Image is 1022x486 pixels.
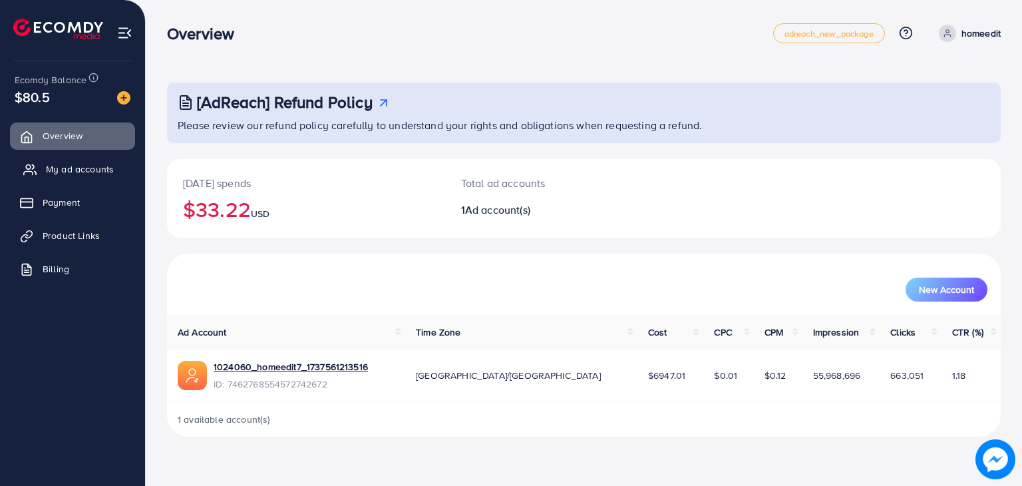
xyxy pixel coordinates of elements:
[10,189,135,216] a: Payment
[765,326,783,339] span: CPM
[10,122,135,149] a: Overview
[167,24,245,43] h3: Overview
[961,25,1001,41] p: homeedit
[10,222,135,249] a: Product Links
[183,196,429,222] h2: $33.22
[183,175,429,191] p: [DATE] spends
[117,91,130,105] img: image
[10,256,135,282] a: Billing
[952,326,983,339] span: CTR (%)
[952,369,966,382] span: 1.18
[461,204,637,216] h2: 1
[43,229,100,242] span: Product Links
[934,25,1001,42] a: homeedit
[648,369,685,382] span: $6947.01
[15,73,86,87] span: Ecomdy Balance
[461,175,637,191] p: Total ad accounts
[13,19,103,39] img: logo
[15,87,50,107] span: $80.5
[773,23,885,43] a: adreach_new_package
[10,156,135,182] a: My ad accounts
[416,326,460,339] span: Time Zone
[46,162,114,176] span: My ad accounts
[178,326,227,339] span: Ad Account
[714,369,737,382] span: $0.01
[251,207,269,220] span: USD
[813,326,860,339] span: Impression
[117,25,132,41] img: menu
[214,360,368,373] a: 1024060_homeedit7_1737561213516
[465,202,530,217] span: Ad account(s)
[919,285,974,294] span: New Account
[890,326,916,339] span: Clicks
[416,369,601,382] span: [GEOGRAPHIC_DATA]/[GEOGRAPHIC_DATA]
[906,278,987,302] button: New Account
[648,326,667,339] span: Cost
[178,413,271,426] span: 1 available account(s)
[214,377,368,391] span: ID: 7462768554572742672
[784,29,874,38] span: adreach_new_package
[890,369,924,382] span: 663,051
[714,326,731,339] span: CPC
[813,369,861,382] span: 55,968,696
[975,439,1015,479] img: image
[178,361,207,390] img: ic-ads-acc.e4c84228.svg
[765,369,786,382] span: $0.12
[43,129,83,142] span: Overview
[43,196,80,209] span: Payment
[43,262,69,276] span: Billing
[197,93,373,112] h3: [AdReach] Refund Policy
[178,117,993,133] p: Please review our refund policy carefully to understand your rights and obligations when requesti...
